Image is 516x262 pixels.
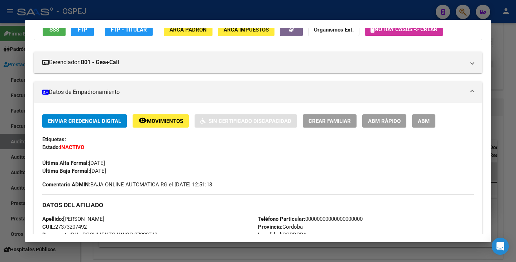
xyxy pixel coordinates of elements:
[258,216,363,222] span: 00000000000000000000
[48,118,121,124] span: Enviar Credencial Digital
[42,216,63,222] strong: Apellido:
[34,81,482,103] mat-expansion-panel-header: Datos de Empadronamiento
[258,224,282,230] strong: Provincia:
[412,114,435,128] button: ABM
[42,181,90,188] strong: Comentario ADMIN:
[81,58,119,67] strong: B01 - Gea+Call
[78,27,87,33] span: FTP
[42,58,465,67] mat-panel-title: Gerenciador:
[71,23,94,36] button: FTP
[418,118,430,124] span: ABM
[365,23,443,36] button: No hay casos -> Crear
[42,181,212,189] span: BAJA ONLINE AUTOMATICA RG el [DATE] 12:51:13
[49,27,59,33] span: SSS
[42,114,127,128] button: Enviar Credencial Digital
[308,23,359,36] button: Organismos Ext.
[164,23,212,36] button: ARCA Padrón
[42,224,87,230] span: 27373207492
[42,144,60,151] strong: Estado:
[60,144,84,151] strong: INACTIVO
[209,118,291,124] span: Sin Certificado Discapacidad
[258,224,303,230] span: Cordoba
[258,216,305,222] strong: Teléfono Particular:
[42,201,474,209] h3: DATOS DEL AFILIADO
[303,114,357,128] button: Crear Familiar
[105,23,153,36] button: FTP - Titular
[218,23,274,36] button: ARCA Impuestos
[258,232,307,238] span: CORDOBA
[224,27,269,33] span: ARCA Impuestos
[371,26,438,33] span: No hay casos -> Crear
[42,232,71,238] strong: Documento:
[42,168,106,174] span: [DATE]
[42,224,55,230] strong: CUIL:
[133,114,189,128] button: Movimientos
[43,23,66,36] button: SSS
[42,160,105,166] span: [DATE]
[368,118,401,124] span: ABM Rápido
[258,232,282,238] strong: Localidad:
[42,160,89,166] strong: Última Alta Formal:
[309,118,351,124] span: Crear Familiar
[34,52,482,73] mat-expansion-panel-header: Gerenciador:B01 - Gea+Call
[42,168,90,174] strong: Última Baja Formal:
[492,238,509,255] div: Open Intercom Messenger
[362,114,406,128] button: ABM Rápido
[42,88,465,96] mat-panel-title: Datos de Empadronamiento
[195,114,297,128] button: Sin Certificado Discapacidad
[42,136,66,143] strong: Etiquetas:
[314,27,354,33] strong: Organismos Ext.
[42,216,104,222] span: [PERSON_NAME]
[111,27,147,33] span: FTP - Titular
[169,27,207,33] span: ARCA Padrón
[42,232,157,238] span: DU - DOCUMENTO UNICO 37320749
[147,118,183,124] span: Movimientos
[138,116,147,125] mat-icon: remove_red_eye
